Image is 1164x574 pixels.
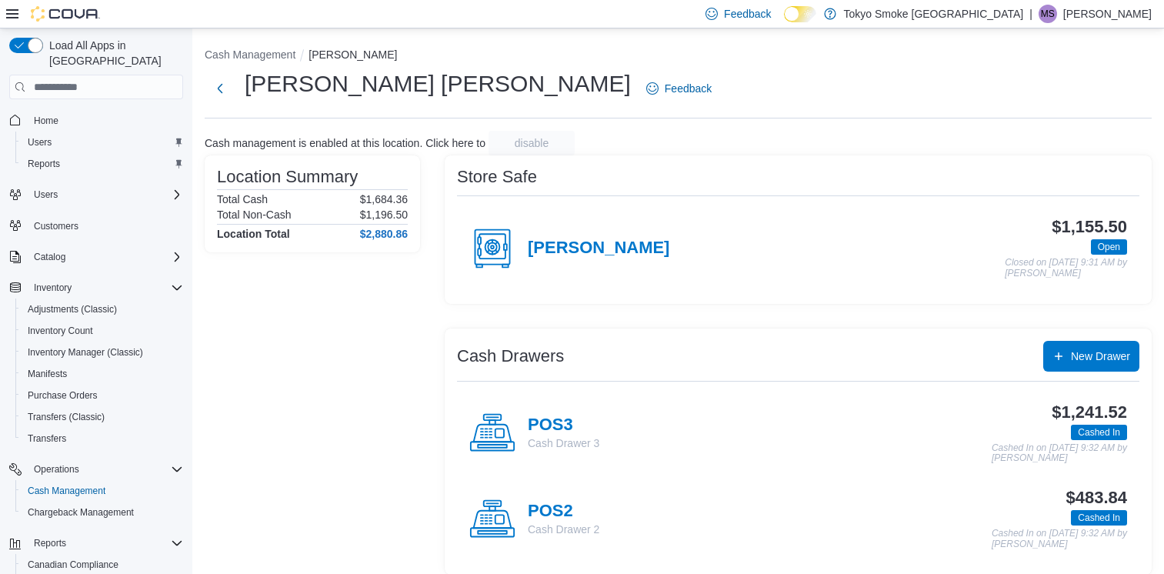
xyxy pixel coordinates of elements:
[22,408,183,426] span: Transfers (Classic)
[205,48,295,61] button: Cash Management
[28,325,93,337] span: Inventory Count
[1039,5,1057,23] div: Melissa Simon
[1043,341,1139,372] button: New Drawer
[1071,349,1130,364] span: New Drawer
[217,168,358,186] h3: Location Summary
[15,299,189,320] button: Adjustments (Classic)
[28,279,183,297] span: Inventory
[28,248,183,266] span: Catalog
[22,300,183,319] span: Adjustments (Classic)
[22,503,183,522] span: Chargeback Management
[15,342,189,363] button: Inventory Manager (Classic)
[724,6,771,22] span: Feedback
[28,534,183,552] span: Reports
[22,133,183,152] span: Users
[15,153,189,175] button: Reports
[22,429,183,448] span: Transfers
[28,158,60,170] span: Reports
[3,246,189,268] button: Catalog
[22,343,183,362] span: Inventory Manager (Classic)
[528,436,599,451] p: Cash Drawer 3
[844,5,1024,23] p: Tokyo Smoke [GEOGRAPHIC_DATA]
[15,385,189,406] button: Purchase Orders
[3,459,189,480] button: Operations
[1063,5,1152,23] p: [PERSON_NAME]
[784,6,816,22] input: Dark Mode
[3,532,189,554] button: Reports
[640,73,718,104] a: Feedback
[28,112,65,130] a: Home
[205,137,485,149] p: Cash management is enabled at this location. Click here to
[992,529,1127,549] p: Cashed In on [DATE] 9:32 AM by [PERSON_NAME]
[28,460,183,479] span: Operations
[528,415,599,436] h4: POS3
[15,320,189,342] button: Inventory Count
[15,480,189,502] button: Cash Management
[28,432,66,445] span: Transfers
[31,6,100,22] img: Cova
[34,189,58,201] span: Users
[15,363,189,385] button: Manifests
[34,251,65,263] span: Catalog
[22,322,99,340] a: Inventory Count
[1078,425,1120,439] span: Cashed In
[205,73,235,104] button: Next
[360,209,408,221] p: $1,196.50
[28,485,105,497] span: Cash Management
[457,347,564,365] h3: Cash Drawers
[1005,258,1127,279] p: Closed on [DATE] 9:31 AM by [PERSON_NAME]
[22,556,125,574] a: Canadian Compliance
[22,503,140,522] a: Chargeback Management
[22,133,58,152] a: Users
[22,482,112,500] a: Cash Management
[28,279,78,297] button: Inventory
[309,48,397,61] button: [PERSON_NAME]
[15,406,189,428] button: Transfers (Classic)
[28,248,72,266] button: Catalog
[205,47,1152,65] nav: An example of EuiBreadcrumbs
[28,534,72,552] button: Reports
[1098,240,1120,254] span: Open
[15,502,189,523] button: Chargeback Management
[992,443,1127,464] p: Cashed In on [DATE] 9:32 AM by [PERSON_NAME]
[1052,403,1127,422] h3: $1,241.52
[28,346,143,359] span: Inventory Manager (Classic)
[34,115,58,127] span: Home
[28,110,183,129] span: Home
[22,155,66,173] a: Reports
[1066,489,1127,507] h3: $483.84
[1071,425,1127,440] span: Cashed In
[28,303,117,315] span: Adjustments (Classic)
[360,228,408,240] h4: $2,880.86
[34,220,78,232] span: Customers
[28,411,105,423] span: Transfers (Classic)
[784,22,785,23] span: Dark Mode
[22,155,183,173] span: Reports
[1041,5,1055,23] span: MS
[22,300,123,319] a: Adjustments (Classic)
[1071,510,1127,526] span: Cashed In
[528,239,669,259] h4: [PERSON_NAME]
[28,460,85,479] button: Operations
[217,193,268,205] h6: Total Cash
[489,131,575,155] button: disable
[360,193,408,205] p: $1,684.36
[15,132,189,153] button: Users
[22,343,149,362] a: Inventory Manager (Classic)
[28,368,67,380] span: Manifests
[22,386,183,405] span: Purchase Orders
[22,482,183,500] span: Cash Management
[22,365,73,383] a: Manifests
[457,168,537,186] h3: Store Safe
[3,184,189,205] button: Users
[28,136,52,149] span: Users
[217,228,290,240] h4: Location Total
[22,365,183,383] span: Manifests
[28,185,183,204] span: Users
[1029,5,1032,23] p: |
[22,408,111,426] a: Transfers (Classic)
[3,277,189,299] button: Inventory
[1052,218,1127,236] h3: $1,155.50
[22,322,183,340] span: Inventory Count
[28,559,118,571] span: Canadian Compliance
